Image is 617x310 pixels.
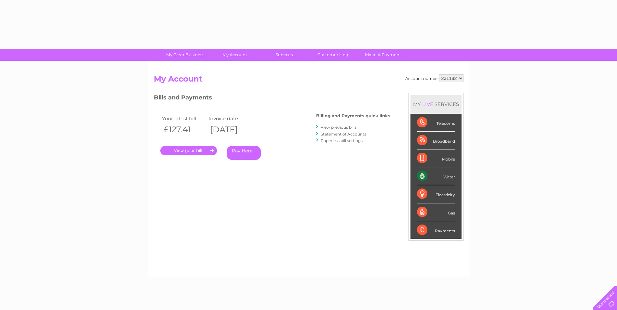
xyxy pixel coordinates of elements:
[356,49,410,61] a: Make A Payment
[321,132,366,136] a: Statement of Accounts
[316,113,390,118] h4: Billing and Payments quick links
[417,185,455,203] div: Electricity
[405,74,463,82] div: Account number
[410,95,462,113] div: MY SERVICES
[307,49,360,61] a: Customer Help
[158,49,212,61] a: My Clear Business
[160,114,207,123] td: Your latest bill
[154,74,463,87] h2: My Account
[421,101,435,107] div: LIVE
[417,132,455,149] div: Broadband
[207,114,254,123] td: Invoice date
[227,146,261,160] a: Pay Here
[154,93,390,104] h3: Bills and Payments
[321,125,356,130] a: View previous bills
[207,123,254,136] th: [DATE]
[160,123,207,136] th: £127.41
[417,167,455,185] div: Water
[257,49,311,61] a: Services
[208,49,262,61] a: My Account
[160,146,217,155] a: .
[417,114,455,132] div: Telecoms
[417,203,455,221] div: Gas
[417,221,455,239] div: Payments
[417,149,455,167] div: Mobile
[321,138,363,143] a: Paperless bill settings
